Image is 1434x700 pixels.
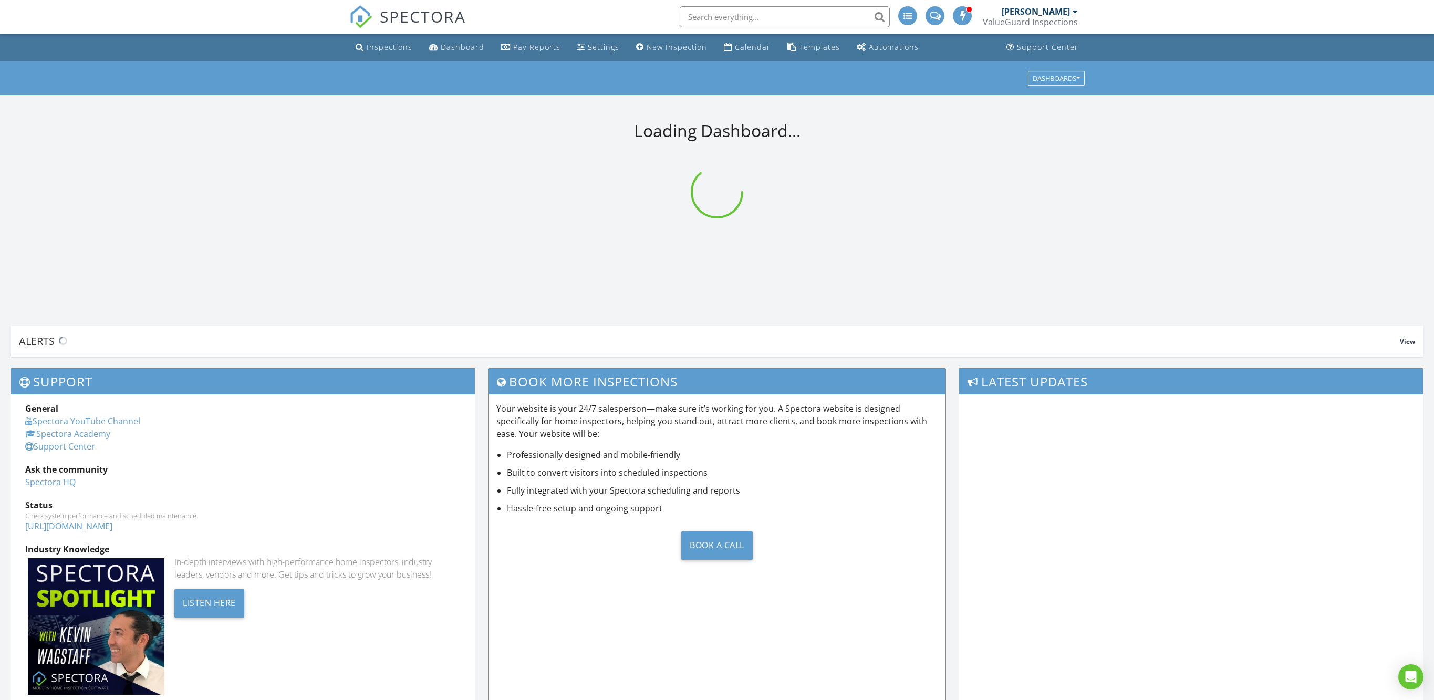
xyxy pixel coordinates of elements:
a: Spectora HQ [25,476,76,488]
div: [PERSON_NAME] [1002,6,1070,17]
a: Inspections [351,38,417,57]
li: Hassle-free setup and ongoing support [507,502,938,515]
div: Settings [588,42,619,52]
input: Search everything... [680,6,890,27]
a: Settings [573,38,624,57]
a: Templates [783,38,844,57]
span: View [1400,337,1415,346]
img: The Best Home Inspection Software - Spectora [349,5,372,28]
a: Listen Here [174,597,244,608]
a: Pay Reports [497,38,565,57]
div: ValueGuard Inspections [983,17,1078,27]
img: Spectoraspolightmain [28,558,164,695]
div: Inspections [367,42,412,52]
div: Dashboards [1033,75,1080,82]
li: Professionally designed and mobile-friendly [507,448,938,461]
div: Check system performance and scheduled maintenance. [25,511,461,520]
div: Open Intercom Messenger [1398,664,1423,689]
a: Book a Call [496,523,938,568]
a: Support Center [1002,38,1083,57]
div: Calendar [735,42,771,52]
div: Support Center [1017,42,1078,52]
h3: Book More Inspections [489,369,946,394]
li: Fully integrated with your Spectora scheduling and reports [507,484,938,497]
a: Calendar [720,38,775,57]
div: Pay Reports [513,42,560,52]
a: Spectora YouTube Channel [25,415,140,427]
div: Listen Here [174,589,244,618]
div: Templates [799,42,840,52]
p: Your website is your 24/7 salesperson—make sure it’s working for you. A Spectora website is desig... [496,402,938,440]
div: In-depth interviews with high-performance home inspectors, industry leaders, vendors and more. Ge... [174,556,460,581]
div: Alerts [19,334,1400,348]
div: Book a Call [681,531,753,560]
h3: Support [11,369,475,394]
strong: General [25,403,58,414]
a: New Inspection [632,38,711,57]
a: Support Center [25,441,95,452]
a: Spectora Academy [25,428,110,440]
a: Dashboard [425,38,489,57]
div: Automations [869,42,919,52]
div: New Inspection [647,42,707,52]
div: Industry Knowledge [25,543,461,556]
a: [URL][DOMAIN_NAME] [25,520,112,532]
li: Built to convert visitors into scheduled inspections [507,466,938,479]
h3: Latest Updates [959,369,1423,394]
div: Dashboard [441,42,484,52]
a: SPECTORA [349,14,466,36]
div: Status [25,499,461,511]
span: SPECTORA [380,5,466,27]
a: Automations (Advanced) [853,38,923,57]
div: Ask the community [25,463,461,476]
button: Dashboards [1028,71,1085,86]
